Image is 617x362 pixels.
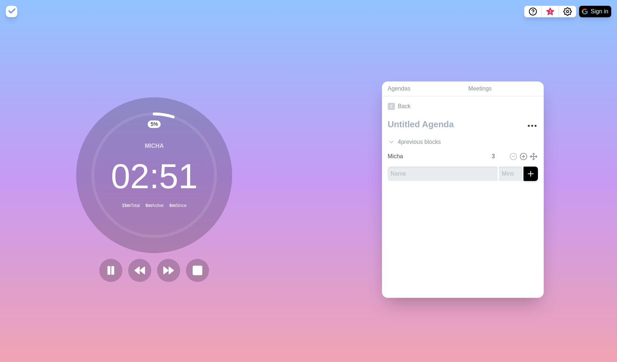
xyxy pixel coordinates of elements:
[382,81,462,96] a: Agendas
[382,135,544,149] div: 4 previous block
[382,96,544,116] a: Back
[547,9,553,15] span: 3
[542,6,559,17] button: What’s new
[462,81,544,96] a: Meetings
[559,6,576,17] button: Settings
[499,167,522,181] input: Mins
[438,138,441,146] span: s
[525,119,539,133] button: More
[489,149,506,164] input: Mins
[6,6,17,17] img: timeblocks logo
[385,149,487,164] input: Name
[524,6,542,17] button: Help
[579,6,611,17] button: Sign in
[582,9,588,14] img: google logo
[388,167,497,181] input: Name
